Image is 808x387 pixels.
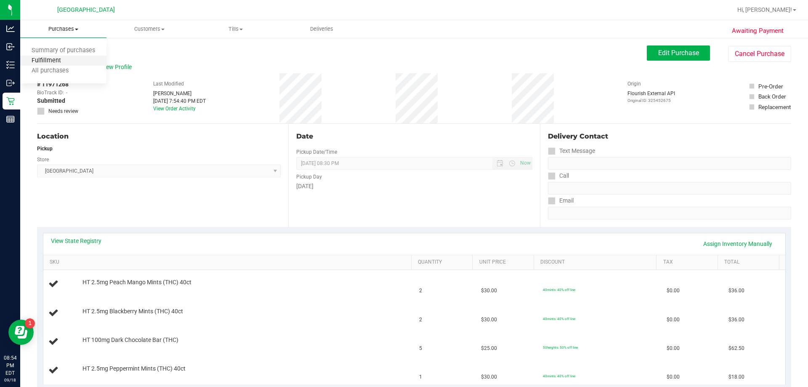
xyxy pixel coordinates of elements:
a: SKU [50,259,408,266]
a: Assign Inventory Manually [698,237,778,251]
span: Tills [193,25,279,33]
span: 40mints: 40% off line [543,288,575,292]
label: Pickup Date/Time [296,148,337,156]
span: 5 [419,344,422,352]
span: 50heights: 50% off line [543,345,578,350]
inline-svg: Retail [6,97,15,105]
a: Customers [106,20,193,38]
a: Tax [663,259,715,266]
div: [DATE] [296,182,532,191]
span: $0.00 [667,316,680,324]
button: Cancel Purchase [728,46,791,62]
a: View State Registry [51,237,101,245]
div: Back Order [758,92,786,101]
span: BioTrack ID: [37,89,64,96]
span: 40mints: 40% off line [543,317,575,321]
inline-svg: Reports [6,115,15,123]
span: HT 2.5mg Peppermint Mints (THC) 40ct [82,365,186,373]
span: $30.00 [481,316,497,324]
label: Origin [627,80,641,88]
span: $36.00 [728,287,744,295]
a: Deliveries [279,20,365,38]
iframe: Resource center unread badge [25,318,35,328]
span: View Profile [101,63,135,72]
span: $36.00 [728,316,744,324]
a: Total [724,259,776,266]
a: Purchases Summary of purchases Fulfillment All purchases [20,20,106,38]
input: Format: (999) 999-9999 [548,182,791,195]
span: $18.00 [728,373,744,381]
span: HT 2.5mg Blackberry Mints (THC) 40ct [82,307,183,315]
div: Date [296,131,532,141]
span: Edit Purchase [658,49,699,57]
iframe: Resource center [8,320,34,345]
span: $0.00 [667,287,680,295]
span: Fulfillment [20,57,72,64]
button: Edit Purchase [647,45,710,61]
span: Purchases [20,25,106,33]
label: Pickup Day [296,173,322,181]
p: Original ID: 325452675 [627,97,675,104]
a: View Order Activity [153,106,196,112]
span: $25.00 [481,344,497,352]
span: Hi, [PERSON_NAME]! [737,6,792,13]
span: Deliveries [299,25,345,33]
label: Email [548,195,574,207]
a: Unit Price [479,259,531,266]
inline-svg: Inventory [6,61,15,69]
span: - [66,89,67,96]
inline-svg: Analytics [6,24,15,33]
div: [DATE] 7:54:40 PM EDT [153,97,206,105]
a: Tills [193,20,279,38]
div: Delivery Contact [548,131,791,141]
span: Awaiting Payment [732,26,784,36]
span: Summary of purchases [20,47,106,54]
span: $62.50 [728,344,744,352]
span: 2 [419,287,422,295]
span: All purchases [20,67,80,75]
label: Store [37,156,49,163]
span: Needs review [48,107,78,115]
span: Customers [107,25,192,33]
label: Call [548,170,569,182]
span: 1 [419,373,422,381]
p: 08:54 PM EDT [4,354,16,377]
span: 2 [419,316,422,324]
span: # 11971268 [37,80,69,89]
p: 09/18 [4,377,16,383]
input: Format: (999) 999-9999 [548,157,791,170]
span: 40mints: 40% off line [543,374,575,378]
inline-svg: Outbound [6,79,15,87]
div: Pre-Order [758,82,783,91]
span: [GEOGRAPHIC_DATA] [57,6,115,13]
span: HT 100mg Dark Chocolate Bar (THC) [82,336,178,344]
span: Submitted [37,96,65,105]
div: Flourish External API [627,90,675,104]
span: $30.00 [481,373,497,381]
label: Last Modified [153,80,184,88]
label: Text Message [548,145,595,157]
span: $0.00 [667,373,680,381]
a: Quantity [418,259,469,266]
span: HT 2.5mg Peach Mango Mints (THC) 40ct [82,278,191,286]
span: $30.00 [481,287,497,295]
div: Location [37,131,281,141]
div: Replacement [758,103,791,111]
inline-svg: Inbound [6,43,15,51]
div: [PERSON_NAME] [153,90,206,97]
a: Discount [540,259,653,266]
strong: Pickup [37,146,53,152]
span: $0.00 [667,344,680,352]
